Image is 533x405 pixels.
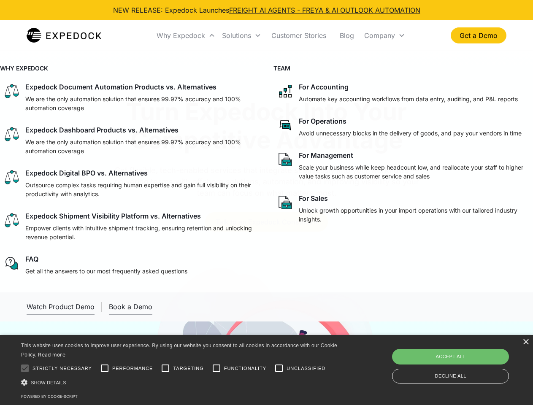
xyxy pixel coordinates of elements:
a: open lightbox [27,299,95,315]
img: scale icon [3,126,20,143]
div: For Operations [299,117,346,125]
p: Scale your business while keep headcount low, and reallocate your staff to higher value tasks suc... [299,163,530,181]
img: regular chat bubble icon [3,255,20,272]
p: Empower clients with intuitive shipment tracking, ensuring retention and unlocking revenue potent... [25,224,257,241]
span: Strictly necessary [32,365,92,372]
div: For Sales [299,194,328,202]
div: Why Expedock [157,31,205,40]
div: FAQ [25,255,38,263]
a: FREIGHT AI AGENTS - FREYA & AI OUTLOOK AUTOMATION [229,6,420,14]
p: Avoid unnecessary blocks in the delivery of goods, and pay your vendors in time [299,129,522,138]
div: Watch Product Demo [27,302,95,311]
div: Why Expedock [153,21,219,50]
span: This website uses cookies to improve user experience. By using our website you consent to all coo... [21,343,337,358]
a: Blog [333,21,361,50]
img: Expedock Logo [27,27,101,44]
img: paper and bag icon [277,151,294,168]
a: Get a Demo [451,27,506,43]
div: Expedock Dashboard Products vs. Alternatives [25,126,179,134]
p: Unlock growth opportunities in your import operations with our tailored industry insights. [299,206,530,224]
img: scale icon [3,212,20,229]
div: Solutions [222,31,251,40]
div: Company [364,31,395,40]
span: Targeting [173,365,203,372]
img: network like icon [277,83,294,100]
a: Read more [38,351,65,358]
img: rectangular chat bubble icon [277,117,294,134]
span: Performance [112,365,153,372]
img: paper and bag icon [277,194,294,211]
div: For Management [299,151,353,159]
a: Powered by cookie-script [21,394,78,399]
a: Book a Demo [109,299,152,315]
span: Functionality [224,365,266,372]
span: Show details [31,380,66,385]
iframe: Chat Widget [392,314,533,405]
p: We are the only automation solution that ensures 99.97% accuracy and 100% automation coverage [25,94,257,112]
span: Unclassified [287,365,325,372]
a: Customer Stories [265,21,333,50]
img: scale icon [3,169,20,186]
p: Outsource complex tasks requiring human expertise and gain full visibility on their productivity ... [25,181,257,198]
div: Solutions [219,21,265,50]
div: Show details [21,378,340,387]
div: Company [361,21,409,50]
img: scale icon [3,83,20,100]
p: Automate key accounting workflows from data entry, auditing, and P&L reports [299,94,518,103]
p: Get all the answers to our most frequently asked questions [25,267,187,275]
p: We are the only automation solution that ensures 99.97% accuracy and 100% automation coverage [25,138,257,155]
div: Expedock Digital BPO vs. Alternatives [25,169,148,177]
div: Expedock Document Automation Products vs. Alternatives [25,83,216,91]
a: home [27,27,101,44]
div: For Accounting [299,83,349,91]
div: NEW RELEASE: Expedock Launches [113,5,420,15]
div: Expedock Shipment Visibility Platform vs. Alternatives [25,212,201,220]
div: Book a Demo [109,302,152,311]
